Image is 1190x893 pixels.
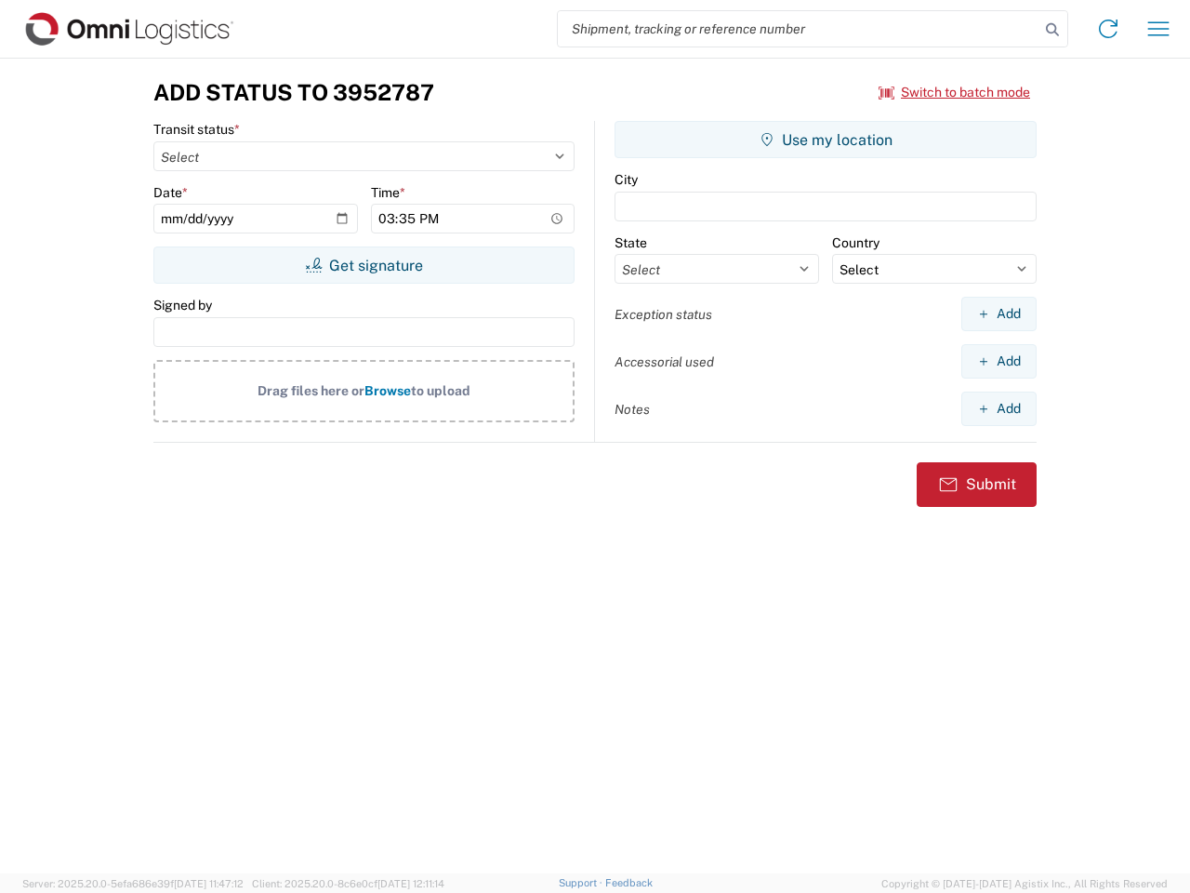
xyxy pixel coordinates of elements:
[615,306,712,323] label: Exception status
[961,344,1037,379] button: Add
[153,184,188,201] label: Date
[605,877,653,888] a: Feedback
[559,877,605,888] a: Support
[153,247,575,284] button: Get signature
[615,234,647,251] label: State
[377,878,444,889] span: [DATE] 12:11:14
[153,121,240,138] label: Transit status
[961,392,1037,426] button: Add
[252,878,444,889] span: Client: 2025.20.0-8c6e0cf
[917,462,1037,507] button: Submit
[153,79,434,106] h3: Add Status to 3952787
[174,878,244,889] span: [DATE] 11:47:12
[411,383,470,398] span: to upload
[153,297,212,313] label: Signed by
[22,878,244,889] span: Server: 2025.20.0-5efa686e39f
[615,171,638,188] label: City
[615,121,1037,158] button: Use my location
[364,383,411,398] span: Browse
[879,77,1030,108] button: Switch to batch mode
[371,184,405,201] label: Time
[258,383,364,398] span: Drag files here or
[961,297,1037,331] button: Add
[615,401,650,418] label: Notes
[881,875,1168,892] span: Copyright © [DATE]-[DATE] Agistix Inc., All Rights Reserved
[832,234,879,251] label: Country
[615,353,714,370] label: Accessorial used
[558,11,1039,47] input: Shipment, tracking or reference number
